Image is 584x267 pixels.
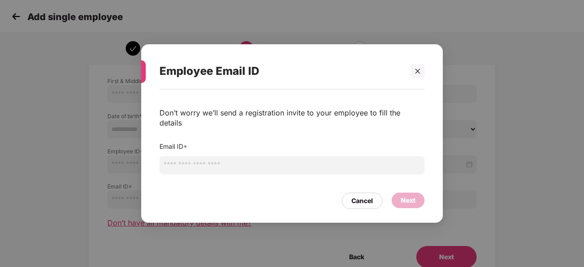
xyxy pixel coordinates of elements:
span: close [414,68,421,74]
label: Email ID [159,142,187,150]
div: Next [401,195,415,205]
div: Employee Email ID [159,53,403,89]
div: Don’t worry we’ll send a registration invite to your employee to fill the details [159,108,425,128]
div: Cancel [351,196,373,206]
